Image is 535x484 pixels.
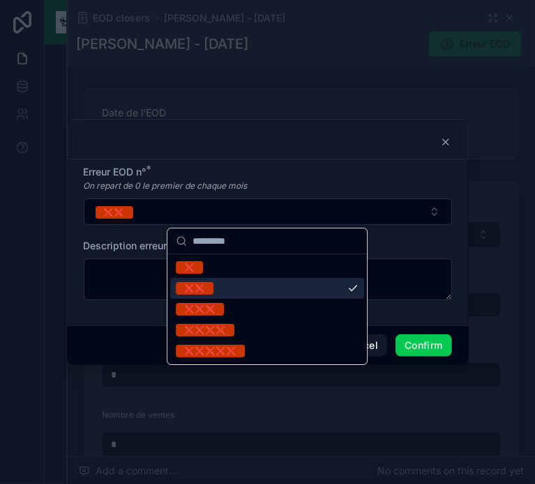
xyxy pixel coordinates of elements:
[184,261,195,274] div: ❌
[167,254,367,364] div: Suggestions
[184,282,205,295] div: ❌❌
[84,240,167,251] span: Description erreur
[84,180,248,192] em: On repart de 0 le premier de chaque mois
[84,198,452,225] button: Select Button
[104,206,125,219] div: ❌❌
[395,334,451,357] button: Confirm
[84,166,146,178] span: Erreur EOD n°
[184,303,216,315] div: ❌❌❌
[184,324,226,336] div: ❌❌❌❌
[184,345,236,357] div: ❌❌❌❌❌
